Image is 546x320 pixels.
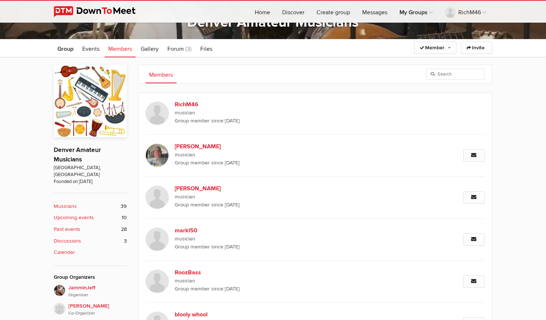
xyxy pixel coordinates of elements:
a: Group [54,39,77,57]
a: Members [105,39,136,57]
img: Peter B [54,303,65,315]
a: Members [145,65,177,83]
i: Organizer [68,292,127,298]
span: 39 [121,202,127,210]
span: 3 [124,237,127,245]
img: Denver Amateur Musicians [54,65,127,137]
b: blooly whool [175,310,300,319]
a: RoozBass musician Group member since [DATE] [145,260,383,302]
span: Members [108,45,132,53]
b: RichM46 [175,100,300,109]
b: [PERSON_NAME] [175,142,300,151]
a: Forum (3) [164,39,195,57]
span: Forum [167,45,184,53]
a: Files [197,39,216,57]
a: JamminJeffOrganizer [54,285,127,298]
b: Past events [54,225,80,233]
span: musician [175,151,383,159]
a: Past events 28 [54,225,127,233]
span: Group member since [DATE] [175,201,383,209]
span: Group member since [DATE] [175,159,383,167]
a: Home [249,1,276,23]
span: [GEOGRAPHIC_DATA], [GEOGRAPHIC_DATA] [54,164,127,179]
b: Musicians [54,202,77,210]
span: JamminJeff [68,284,127,298]
span: 28 [121,225,127,233]
img: Ron [145,144,169,167]
a: [PERSON_NAME]Co-Organizer [54,298,127,317]
b: [PERSON_NAME] [175,184,300,193]
span: Group member since [DATE] [175,243,383,251]
img: markl50 [145,228,169,251]
span: Events [82,45,99,53]
span: Group member since [DATE] [175,117,383,125]
input: Search [426,69,485,80]
a: [PERSON_NAME] musician Group member since [DATE] [145,176,383,218]
span: musician [175,193,383,201]
span: Files [200,45,212,53]
span: [PERSON_NAME] [68,302,127,317]
b: Calendar [54,248,75,256]
span: musician [175,277,383,285]
img: JamminJeff [54,285,65,296]
a: Denver Amateur Musicians [54,146,101,163]
b: markl50 [175,226,300,235]
b: RoozBass [175,268,300,277]
img: RoozBass [145,270,169,293]
div: Group Organizers [54,273,127,281]
a: Denver Amateur Musicians [187,14,359,31]
a: Discussions 3 [54,237,127,245]
a: Member [414,42,456,54]
i: Co-Organizer [68,310,127,317]
span: Founded on [DATE] [54,178,127,185]
span: musician [175,109,383,117]
span: musician [175,235,383,243]
a: Musicians 39 [54,202,127,210]
a: markl50 musician Group member since [DATE] [145,218,383,260]
span: (3) [185,45,192,53]
a: RichM46 [439,1,492,23]
img: M Moore [145,186,169,209]
a: Gallery [137,39,162,57]
a: [PERSON_NAME] musician Group member since [DATE] [145,134,383,176]
b: Discussions [54,237,81,245]
a: Messages [356,1,393,23]
a: RichM46 musician Group member since [DATE] [145,93,383,134]
a: Events [79,39,103,57]
img: RichM46 [145,102,169,125]
span: Gallery [141,45,159,53]
a: Discover [276,1,310,23]
a: Invite [461,42,492,54]
span: 10 [122,214,127,222]
a: Upcoming events 10 [54,214,127,222]
b: Upcoming events [54,214,94,222]
img: DownToMeet [54,6,147,17]
span: Group member since [DATE] [175,285,383,293]
a: Calendar [54,248,127,256]
a: My Groups [394,1,439,23]
a: Create group [311,1,356,23]
span: Group [57,45,73,53]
